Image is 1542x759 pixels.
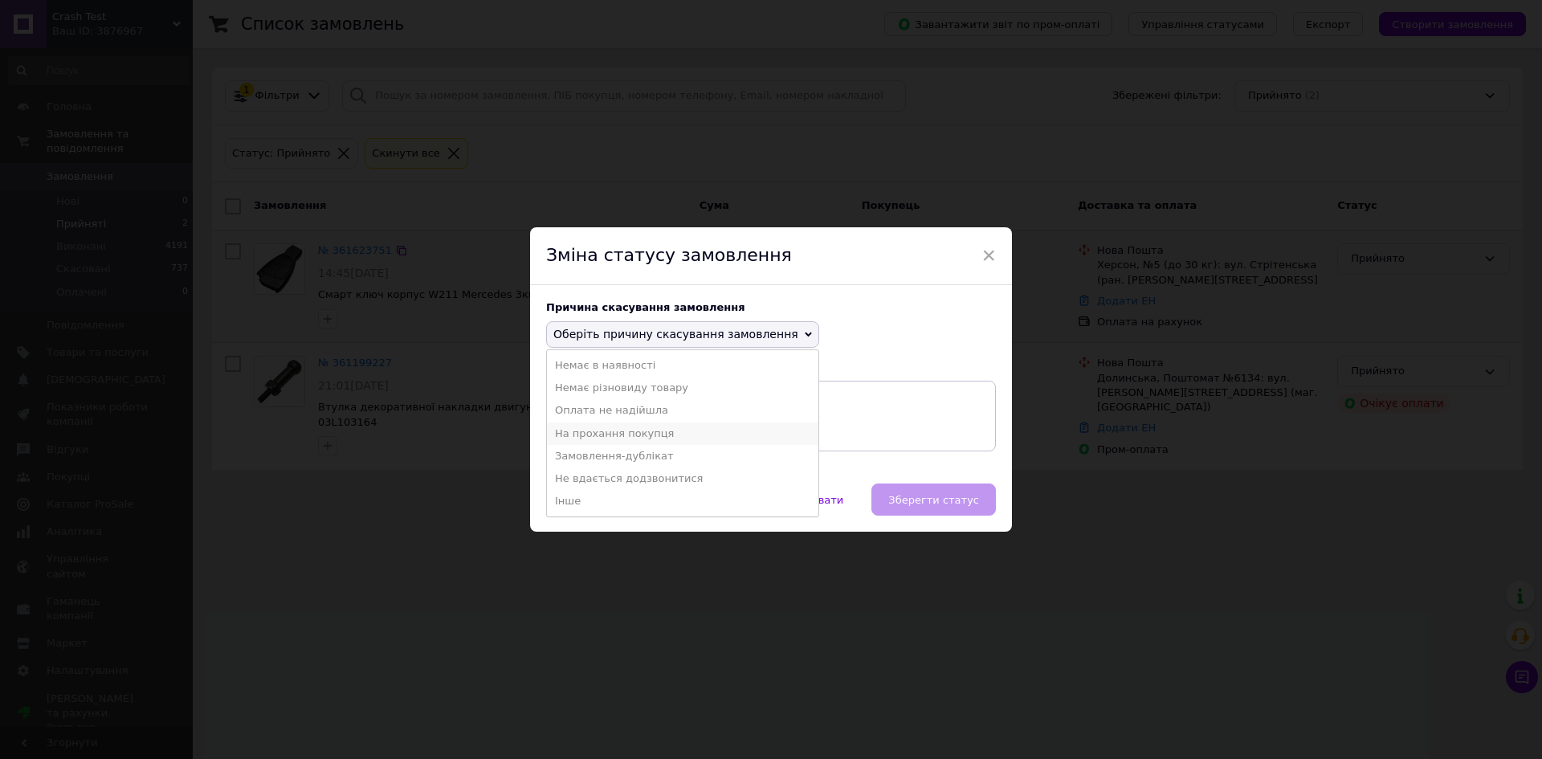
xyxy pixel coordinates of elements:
li: Не вдається додзвонитися [547,467,818,490]
li: Немає в наявності [547,354,818,377]
li: На прохання покупця [547,422,818,445]
span: × [981,242,996,269]
div: Причина скасування замовлення [546,301,996,313]
li: Оплата не надійшла [547,399,818,422]
li: Немає різновиду товару [547,377,818,399]
li: Замовлення-дублікат [547,445,818,467]
span: Оберіть причину скасування замовлення [553,328,798,341]
li: Інше [547,490,818,512]
div: Зміна статусу замовлення [530,227,1012,285]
